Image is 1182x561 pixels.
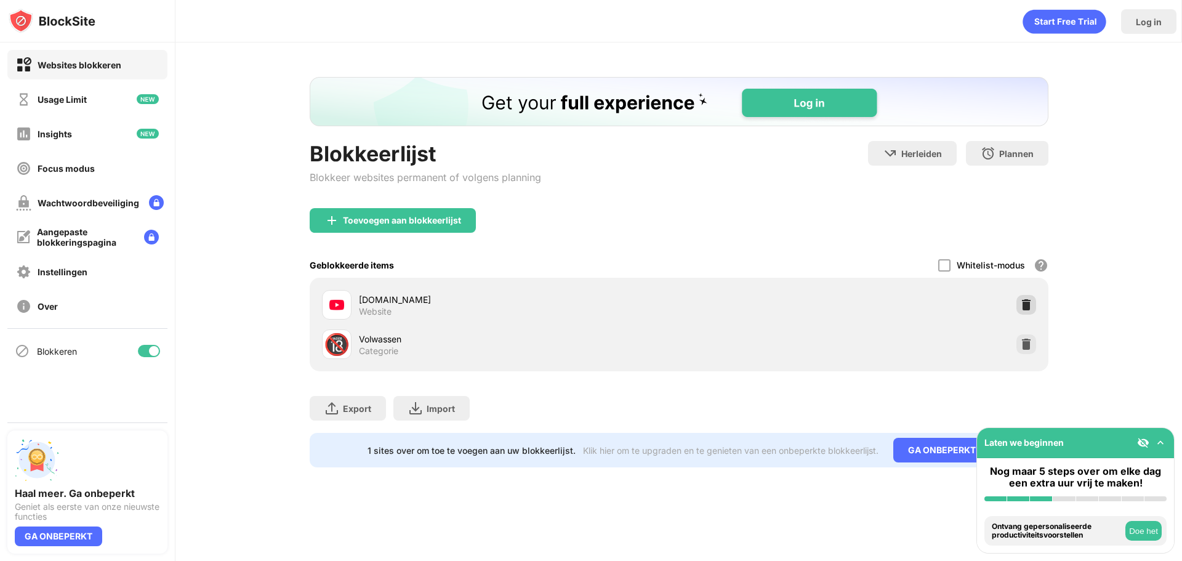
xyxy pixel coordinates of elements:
iframe: Banner [310,77,1048,126]
div: Focus modus [38,163,95,174]
div: Import [427,403,455,414]
div: Insights [38,129,72,139]
div: Geblokkeerde items [310,260,394,270]
img: customize-block-page-off.svg [16,230,31,244]
img: new-icon.svg [137,129,159,139]
div: 🔞 [324,332,350,357]
div: animation [1023,9,1106,34]
div: Ontvang gepersonaliseerde productiviteitsvoorstellen [992,522,1122,540]
div: Herleiden [901,148,942,159]
div: Log in [1136,17,1162,27]
img: lock-menu.svg [149,195,164,210]
div: Websites blokkeren [38,60,121,70]
button: Doe het [1125,521,1162,541]
div: Klik hier om te upgraden en te genieten van een onbeperkte blokkeerlijst. [583,445,878,456]
img: settings-off.svg [16,264,31,280]
div: Haal meer. Ga onbeperkt [15,487,160,499]
img: about-off.svg [16,299,31,314]
div: Geniet als eerste van onze nieuwste functies [15,502,160,522]
div: Wachtwoordbeveiliging [38,198,139,208]
div: Export [343,403,371,414]
div: Volwassen [359,333,679,345]
div: Categorie [359,345,398,357]
div: [DOMAIN_NAME] [359,293,679,306]
img: favicons [329,297,344,312]
div: Usage Limit [38,94,87,105]
div: Website [359,306,392,317]
img: focus-off.svg [16,161,31,176]
img: insights-off.svg [16,126,31,142]
div: Plannen [999,148,1034,159]
div: Blokkeer websites permanent of volgens planning [310,171,541,184]
div: 1 sites over om toe te voegen aan uw blokkeerlijst. [368,445,576,456]
img: password-protection-off.svg [16,195,31,211]
img: push-unlimited.svg [15,438,59,482]
div: Blokkeren [37,346,77,357]
div: Laten we beginnen [984,437,1064,448]
img: omni-setup-toggle.svg [1154,437,1167,449]
div: Toevoegen aan blokkeerlijst [343,216,461,225]
img: blocking-icon.svg [15,344,30,358]
img: lock-menu.svg [144,230,159,244]
div: Nog maar 5 steps over om elke dag een extra uur vrij te maken! [984,466,1167,489]
img: eye-not-visible.svg [1137,437,1149,449]
img: logo-blocksite.svg [9,9,95,33]
div: Aangepaste blokkeringspagina [37,227,134,248]
img: time-usage-off.svg [16,92,31,107]
div: Instellingen [38,267,87,277]
div: GA ONBEPERKT [893,438,991,462]
img: block-on.svg [16,57,31,73]
img: new-icon.svg [137,94,159,104]
div: GA ONBEPERKT [15,527,102,546]
div: Over [38,301,58,312]
div: Blokkeerlijst [310,141,541,166]
div: Whitelist-modus [957,260,1025,270]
